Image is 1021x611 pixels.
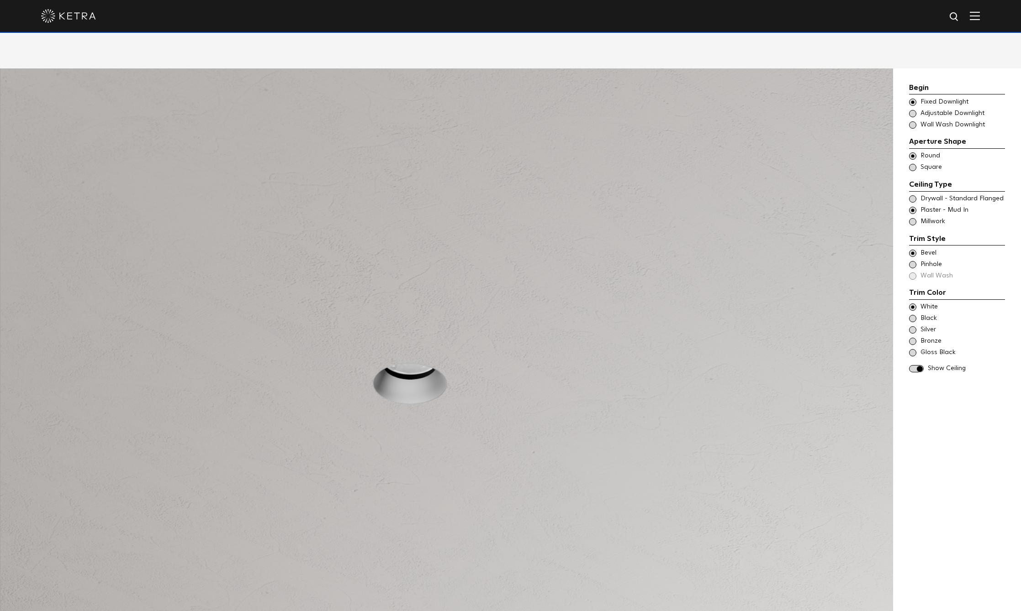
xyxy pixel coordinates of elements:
img: Hamburger%20Nav.svg [970,11,980,20]
span: Gloss Black [920,348,1004,357]
span: Fixed Downlight [920,98,1004,107]
div: Aperture Shape [909,136,1005,149]
span: Drywall - Standard Flanged [920,194,1004,204]
span: Silver [920,325,1004,334]
img: search icon [949,11,960,23]
span: Plaster - Mud In [920,206,1004,215]
span: Adjustable Downlight [920,109,1004,118]
span: Square [920,163,1004,172]
span: Black [920,314,1004,323]
span: Bevel [920,249,1004,258]
span: Millwork [920,217,1004,226]
span: Bronze [920,337,1004,346]
div: Begin [909,82,1005,95]
span: Show Ceiling [928,364,1005,373]
div: Ceiling Type [909,179,1005,192]
span: Wall Wash Downlight [920,120,1004,130]
div: Trim Color [909,287,1005,300]
span: Pinhole [920,260,1004,269]
span: Round [920,151,1004,161]
img: ketra-logo-2019-white [41,9,96,23]
div: Trim Style [909,233,1005,246]
span: White [920,303,1004,312]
